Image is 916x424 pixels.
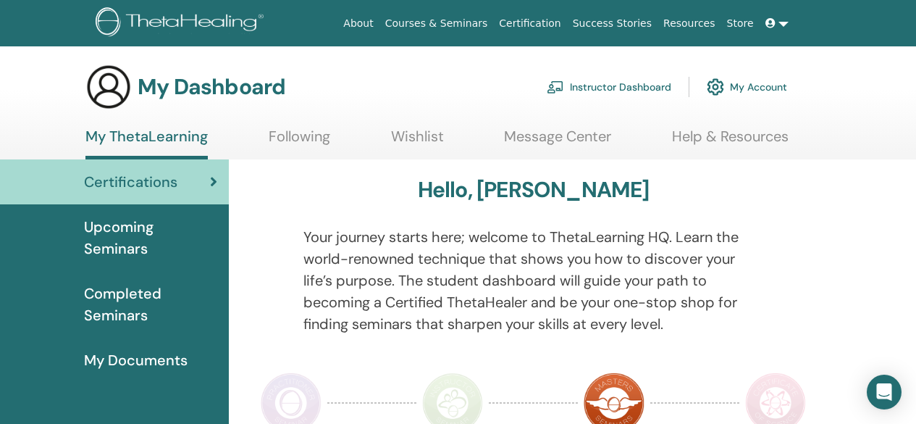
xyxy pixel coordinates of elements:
a: Following [269,128,330,156]
h3: Hello, [PERSON_NAME] [418,177,650,203]
div: Open Intercom Messenger [867,375,902,410]
a: Help & Resources [672,128,789,156]
a: Instructor Dashboard [547,71,671,103]
a: Message Center [504,128,611,156]
a: My Account [707,71,787,103]
span: Upcoming Seminars [84,216,217,259]
a: My ThetaLearning [85,128,208,159]
a: Success Stories [567,10,657,37]
a: Resources [657,10,721,37]
a: Wishlist [391,128,444,156]
span: Completed Seminars [84,283,217,326]
a: Certification [493,10,566,37]
img: generic-user-icon.jpg [85,64,132,110]
h3: My Dashboard [138,74,285,100]
span: My Documents [84,349,188,371]
span: Certifications [84,171,177,193]
a: About [337,10,379,37]
img: cog.svg [707,75,724,99]
a: Courses & Seminars [379,10,494,37]
a: Store [721,10,760,37]
img: logo.png [96,7,269,40]
img: chalkboard-teacher.svg [547,80,564,93]
p: Your journey starts here; welcome to ThetaLearning HQ. Learn the world-renowned technique that sh... [303,226,764,335]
